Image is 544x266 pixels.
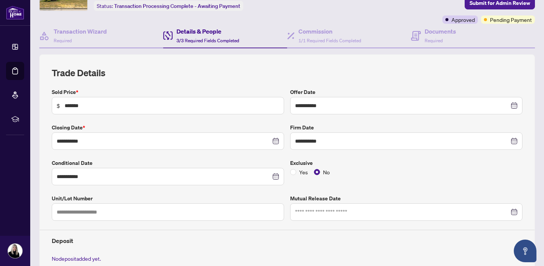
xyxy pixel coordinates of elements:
[296,168,311,176] span: Yes
[52,88,284,96] label: Sold Price
[514,240,536,262] button: Open asap
[54,27,107,36] h4: Transaction Wizard
[298,38,361,43] span: 1/1 Required Fields Completed
[94,1,243,11] div: Status:
[290,88,522,96] label: Offer Date
[54,38,72,43] span: Required
[425,27,456,36] h4: Documents
[6,6,24,20] img: logo
[57,101,60,110] span: $
[451,15,475,24] span: Approved
[176,38,239,43] span: 3/3 Required Fields Completed
[52,194,284,203] label: Unit/Lot Number
[52,255,101,262] span: No deposit added yet.
[52,159,284,167] label: Conditional Date
[176,27,239,36] h4: Details & People
[8,244,22,258] img: Profile Icon
[290,123,522,132] label: Firm Date
[52,236,522,245] h4: Deposit
[114,3,240,9] span: Transaction Processing Complete - Awaiting Payment
[290,194,522,203] label: Mutual Release Date
[52,123,284,132] label: Closing Date
[490,15,532,24] span: Pending Payment
[320,168,333,176] span: No
[425,38,443,43] span: Required
[298,27,361,36] h4: Commission
[290,159,522,167] label: Exclusive
[52,67,522,79] h2: Trade Details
